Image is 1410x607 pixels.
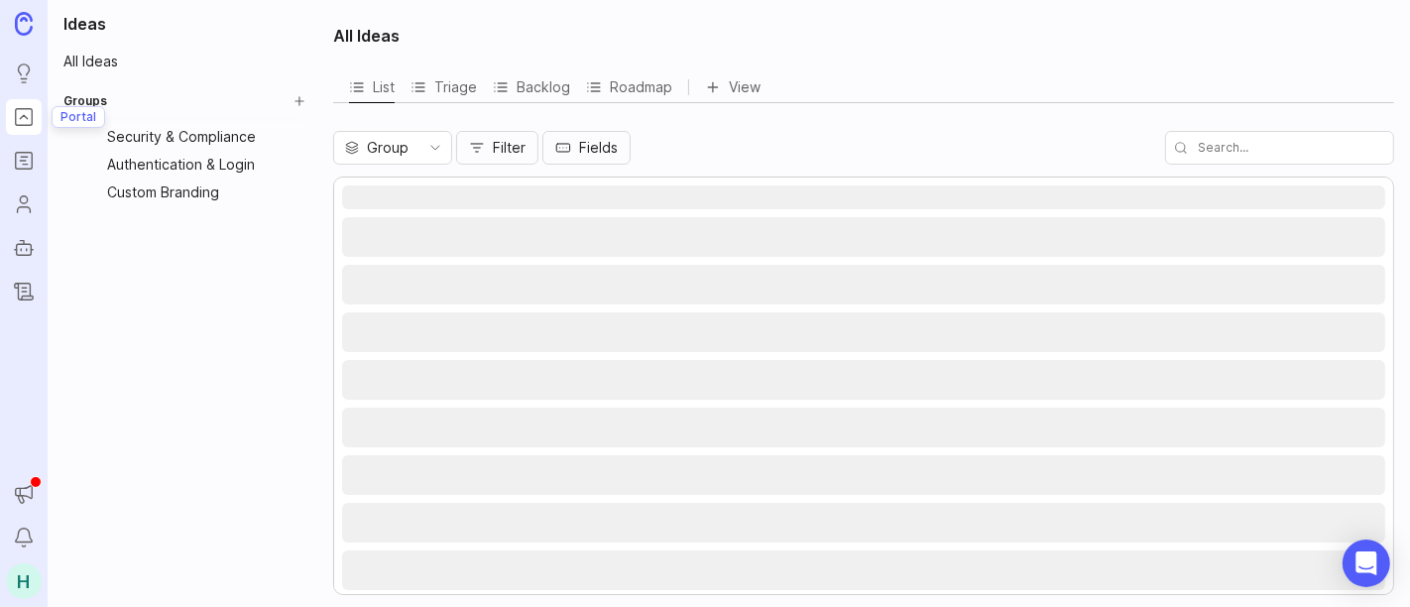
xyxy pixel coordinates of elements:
button: View [705,71,761,102]
a: Custom Branding [99,179,286,206]
a: Backlog [493,71,570,102]
input: Search... [1165,131,1394,165]
a: Users [6,186,42,222]
a: All Ideas [56,48,313,75]
span: Fields [579,138,618,158]
a: Security & Compliance [99,123,286,151]
span: Group [367,137,409,159]
button: Create Group [286,87,313,115]
h1: Ideas [56,12,313,36]
svg: toggle icon [419,140,451,156]
h2: Groups [63,93,107,109]
span: Filter [493,138,526,158]
button: H [6,563,42,599]
a: Triage [411,71,477,102]
button: Notifications [6,520,42,555]
a: Ideas [6,56,42,91]
a: Autopilot [6,230,42,266]
div: Open Intercom Messenger [1343,540,1390,587]
button: Announcements [6,476,42,512]
a: Changelog [6,274,42,309]
button: Filter [456,131,538,165]
img: Canny Home [15,12,33,35]
div: toggle menu [333,131,452,165]
a: Authentication & Login [99,151,286,179]
a: Roadmaps [6,143,42,179]
p: Portal [60,109,96,125]
h2: All Ideas [333,24,400,48]
a: Roadmap [586,71,672,102]
button: Fields [542,131,631,165]
button: List [349,71,395,102]
a: Portal [6,99,42,135]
